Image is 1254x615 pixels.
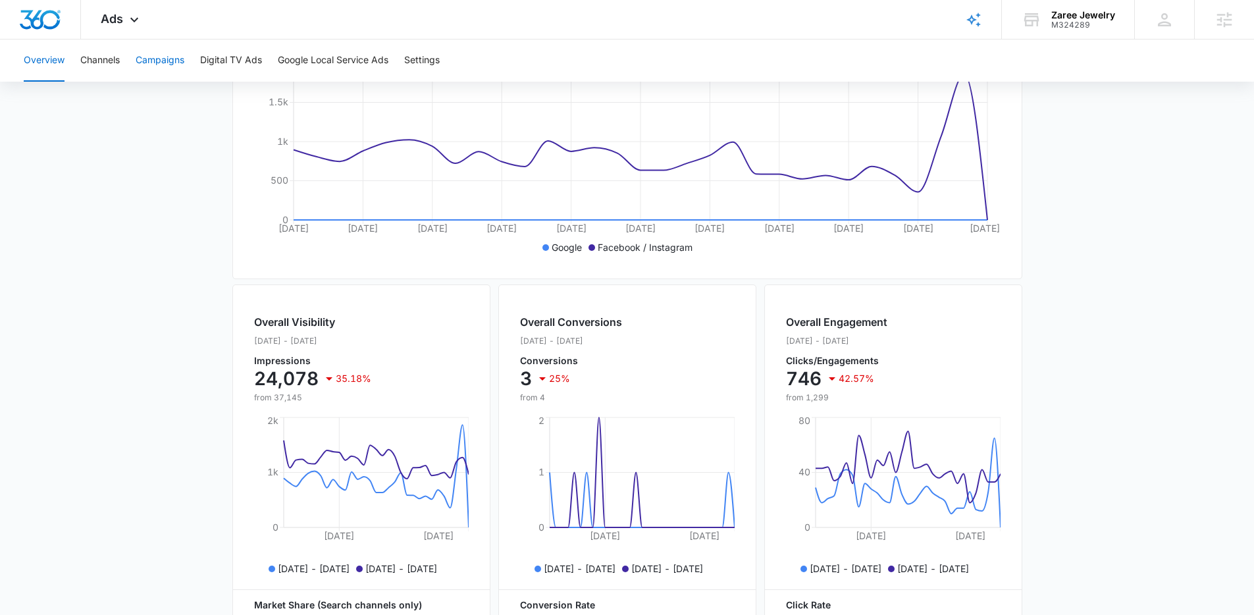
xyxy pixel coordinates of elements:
[36,76,46,87] img: tab_domain_overview_orange.svg
[1051,20,1115,30] div: account id
[1051,10,1115,20] div: account name
[101,12,123,26] span: Ads
[810,562,881,575] p: [DATE] - [DATE]
[282,214,288,225] tspan: 0
[786,314,887,330] h2: Overall Engagement
[34,34,145,45] div: Domain: [DOMAIN_NAME]
[267,415,278,426] tspan: 2k
[538,521,544,533] tspan: 0
[544,562,615,575] p: [DATE] - [DATE]
[267,466,278,477] tspan: 1k
[520,392,622,404] p: from 4
[200,40,262,82] button: Digital TV Ads
[136,40,184,82] button: Campaigns
[786,601,1001,610] p: Click Rate
[833,223,864,234] tspan: [DATE]
[486,223,517,234] tspan: [DATE]
[631,562,703,575] p: [DATE] - [DATE]
[145,78,222,86] div: Keywords by Traffic
[520,314,622,330] h2: Overall Conversions
[269,96,288,107] tspan: 1.5k
[520,335,622,347] p: [DATE] - [DATE]
[254,601,469,610] p: Market Share (Search channels only)
[80,40,120,82] button: Channels
[278,223,309,234] tspan: [DATE]
[254,335,371,347] p: [DATE] - [DATE]
[278,562,350,575] p: [DATE] - [DATE]
[273,521,278,533] tspan: 0
[520,356,622,365] p: Conversions
[24,40,65,82] button: Overview
[798,466,810,477] tspan: 40
[786,368,822,389] p: 746
[902,223,933,234] tspan: [DATE]
[955,530,985,541] tspan: [DATE]
[271,174,288,186] tspan: 500
[556,223,586,234] tspan: [DATE]
[538,415,544,426] tspan: 2
[625,223,656,234] tspan: [DATE]
[254,356,371,365] p: Impressions
[278,40,388,82] button: Google Local Service Ads
[694,223,725,234] tspan: [DATE]
[404,40,440,82] button: Settings
[804,521,810,533] tspan: 0
[689,530,719,541] tspan: [DATE]
[520,368,532,389] p: 3
[549,374,570,383] p: 25%
[277,136,288,147] tspan: 1k
[970,223,1000,234] tspan: [DATE]
[520,601,735,610] p: Conversion Rate
[348,223,378,234] tspan: [DATE]
[538,466,544,477] tspan: 1
[552,240,582,254] p: Google
[590,530,620,541] tspan: [DATE]
[897,562,969,575] p: [DATE] - [DATE]
[254,314,371,330] h2: Overall Visibility
[786,392,887,404] p: from 1,299
[131,76,142,87] img: tab_keywords_by_traffic_grey.svg
[365,562,437,575] p: [DATE] - [DATE]
[37,21,65,32] div: v 4.0.25
[786,335,887,347] p: [DATE] - [DATE]
[839,374,874,383] p: 42.57%
[417,223,447,234] tspan: [DATE]
[798,415,810,426] tspan: 80
[598,240,692,254] p: Facebook / Instagram
[21,34,32,45] img: website_grey.svg
[324,530,354,541] tspan: [DATE]
[764,223,794,234] tspan: [DATE]
[21,21,32,32] img: logo_orange.svg
[786,356,887,365] p: Clicks/Engagements
[856,530,886,541] tspan: [DATE]
[50,78,118,86] div: Domain Overview
[336,374,371,383] p: 35.18%
[423,530,454,541] tspan: [DATE]
[254,368,319,389] p: 24,078
[254,392,371,404] p: from 37,145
